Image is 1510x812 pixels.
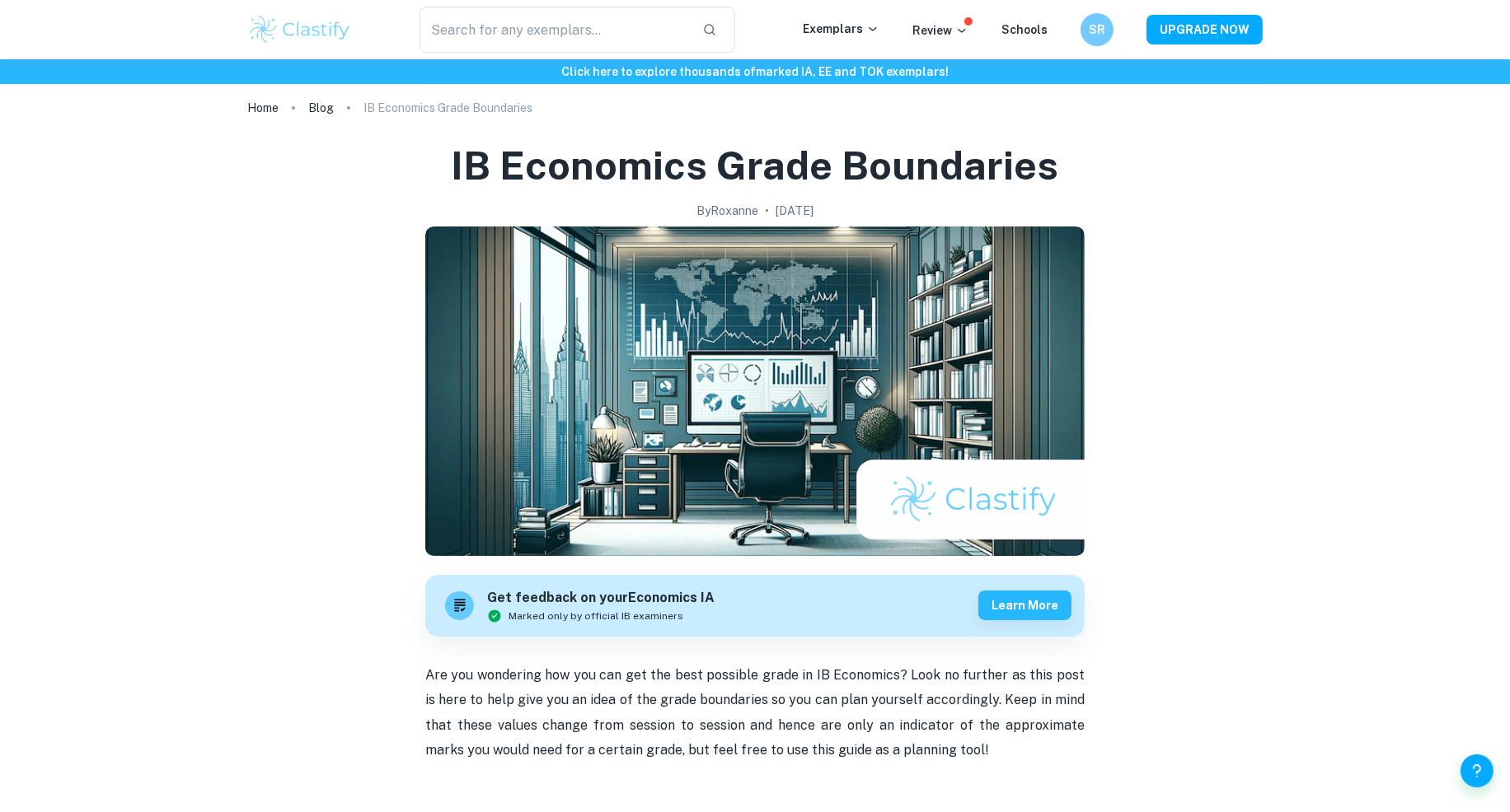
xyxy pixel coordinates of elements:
a: Get feedback on yourEconomics IAMarked only by official IB examinersLearn more [425,575,1085,637]
a: Home [247,96,279,119]
a: Blog [308,96,334,119]
input: Search for any exemplars... [420,7,689,53]
h1: IB Economics Grade Boundaries [452,139,1059,192]
img: Clastify logo [247,13,352,46]
button: UPGRADE NOW [1147,15,1263,44]
h2: By Roxanne [696,202,758,220]
button: Help and Feedback [1461,754,1494,787]
p: • [765,202,769,220]
p: Exemplars [803,20,879,38]
p: Review [912,21,968,40]
h6: SR [1088,21,1107,39]
h6: Get feedback on your Economics IA [487,588,715,609]
p: IB Economics Grade Boundaries [363,99,532,117]
p: Are you wondering how you can get the best possible grade in IB Economics? Look no further as thi... [425,663,1085,763]
span: Marked only by official IB examiners [509,609,683,623]
button: SR [1081,13,1114,46]
h2: [DATE] [776,202,814,220]
h6: Click here to explore thousands of marked IA, EE and TOK exemplars ! [3,63,1507,81]
button: Learn more [978,590,1072,620]
img: IB Economics Grade Boundaries cover image [425,226,1085,556]
a: Schools [1001,23,1048,36]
